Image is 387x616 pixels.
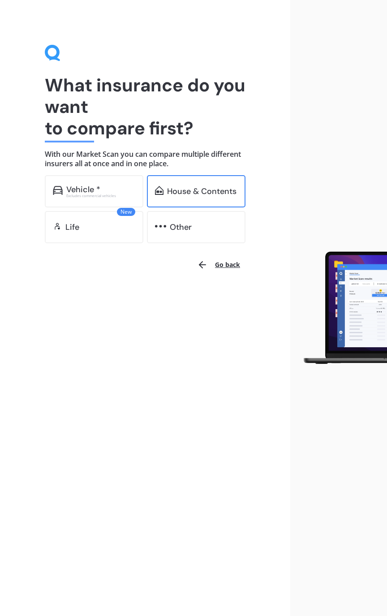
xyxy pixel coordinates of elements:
div: Excludes commercial vehicles [66,194,135,198]
div: Other [170,223,192,232]
button: Go back [192,254,245,276]
h4: With our Market Scan you can compare multiple different insurers all at once and in one place. [45,150,245,168]
h1: What insurance do you want to compare first? [45,74,245,139]
div: Vehicle * [66,185,100,194]
div: Life [65,223,79,232]
img: car.f15378c7a67c060ca3f3.svg [53,186,63,195]
img: laptop.webp [297,249,387,367]
span: New [117,208,135,216]
div: House & Contents [167,187,236,196]
img: home-and-contents.b802091223b8502ef2dd.svg [155,186,163,195]
img: life.f720d6a2d7cdcd3ad642.svg [53,222,62,231]
img: other.81dba5aafe580aa69f38.svg [155,222,166,231]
